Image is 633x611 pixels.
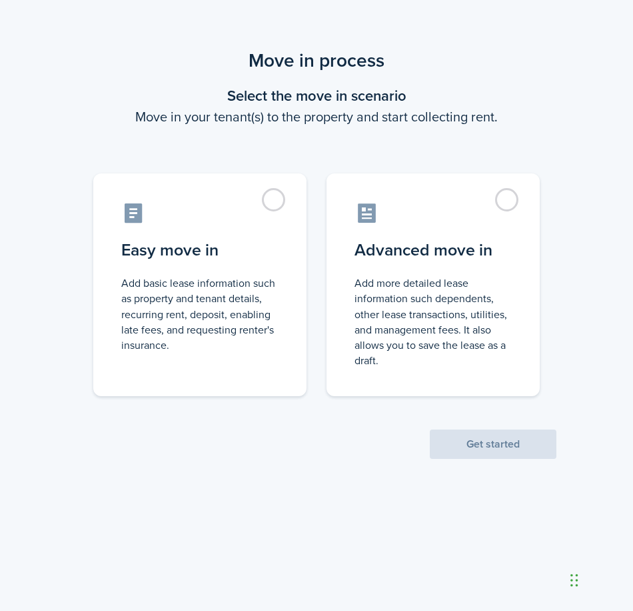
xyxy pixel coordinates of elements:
[77,107,556,127] wizard-step-header-description: Move in your tenant(s) to the property and start collecting rent.
[354,238,512,262] control-radio-card-title: Advanced move in
[354,275,512,368] control-radio-card-description: Add more detailed lease information such dependents, other lease transactions, utilities, and man...
[77,85,556,107] wizard-step-header-title: Select the move in scenario
[77,47,556,75] scenario-title: Move in process
[121,238,279,262] control-radio-card-title: Easy move in
[121,275,279,353] control-radio-card-description: Add basic lease information such as property and tenant details, recurring rent, deposit, enablin...
[570,560,578,600] div: Drag
[566,547,633,611] iframe: Chat Widget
